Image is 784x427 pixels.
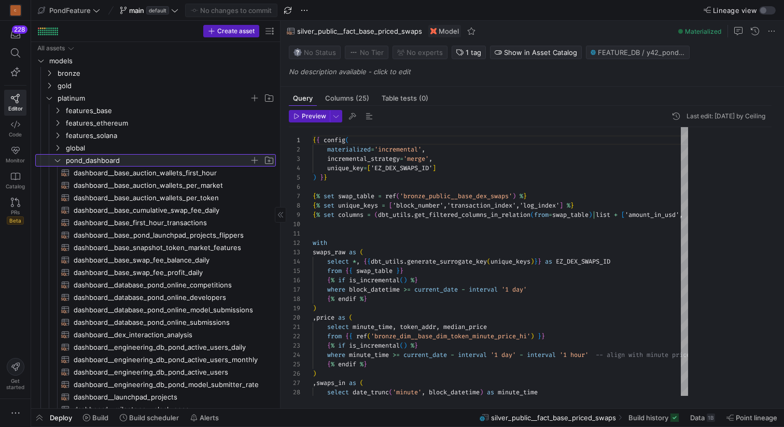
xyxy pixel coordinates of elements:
span: select [327,323,349,331]
span: ( [374,211,378,219]
span: '1 day' [491,351,516,359]
span: 1 tag [466,48,481,57]
span: ( [400,341,403,350]
span: (25) [356,95,369,102]
span: where [327,285,345,294]
button: Build scheduler [115,409,184,426]
span: No expert s [407,48,443,57]
span: get_filtered_columns_in_relation [414,211,530,219]
span: swap_table [356,267,393,275]
span: No Status [293,48,336,57]
img: No status [293,48,302,57]
div: 15 [289,266,300,276]
span: ) [313,369,316,378]
span: Data [690,414,705,422]
span: ( [396,192,400,200]
span: date_trunc [353,388,389,396]
span: minute_time [349,351,389,359]
div: 3 [289,154,300,163]
span: ) [530,257,534,266]
span: Table tests [382,95,428,102]
span: silver_public__fact_base_priced_swaps [491,414,616,422]
span: { [316,136,320,144]
button: Alerts [186,409,223,426]
span: as [338,313,345,322]
span: ( [487,257,491,266]
span: if [338,341,345,350]
div: 228 [12,25,27,34]
span: as [349,248,356,256]
div: 11 [289,229,300,238]
span: interval [458,351,487,359]
button: No experts [393,46,447,59]
span: , [313,379,316,387]
div: 1B [707,414,715,422]
div: 18 [289,294,300,304]
span: ) [480,388,483,396]
span: } [523,192,527,200]
span: } [396,267,400,275]
span: dbt_utils [378,211,411,219]
span: % [316,192,320,200]
span: = [371,145,374,154]
span: endif [338,295,356,303]
span: { [327,295,331,303]
span: (0) [419,95,428,102]
span: config [324,136,345,144]
span: % [360,295,363,303]
span: - [451,351,454,359]
span: incremental_strategy [327,155,400,163]
button: PondFeature [35,4,103,17]
span: 'minute' [393,388,422,396]
span: '1 hour' [559,351,589,359]
span: Query [293,95,313,102]
span: interval [469,285,498,294]
span: { [313,136,316,144]
span: Code [9,131,22,137]
div: 21 [289,322,300,332]
span: | [592,211,596,219]
div: 8 [289,201,300,210]
span: default [146,6,169,15]
span: ) [512,192,516,200]
span: ) [313,304,316,312]
span: = [367,211,371,219]
div: 5 [289,173,300,182]
span: minute_time [498,388,538,396]
a: Catalog [4,168,26,194]
span: as [487,388,494,396]
div: 6 [289,182,300,191]
span: columns [338,211,363,219]
span: ( [360,379,363,387]
span: >= [393,351,400,359]
button: 228 [4,25,26,44]
span: generate_surrogate_key [407,257,487,266]
span: where [327,351,345,359]
div: 4 [289,163,300,173]
span: endif [338,360,356,368]
span: = [400,155,403,163]
span: swap_table [338,192,374,200]
span: = [382,201,385,210]
span: } [363,360,367,368]
span: { [327,276,331,284]
div: 16 [289,276,300,285]
span: % [331,360,334,368]
span: ] [432,164,436,172]
button: Build history [624,409,683,426]
span: = [363,164,367,172]
span: main [129,6,144,15]
div: 24 [289,350,300,360]
span: [ [367,164,371,172]
button: FEATURE_DB / y42_pondfeature_main / SILVER_PUBLIC__FACT_BASE_PRICED_SWAPS [586,46,690,59]
span: ref [385,192,396,200]
span: unique_keys [491,257,530,266]
span: Build scheduler [129,414,179,422]
span: is_incremental [349,341,400,350]
span: Deploy [50,414,72,422]
span: Columns [325,95,369,102]
span: ( [530,211,534,219]
span: { [363,257,367,266]
button: Preview [289,110,330,122]
span: { [345,332,349,340]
